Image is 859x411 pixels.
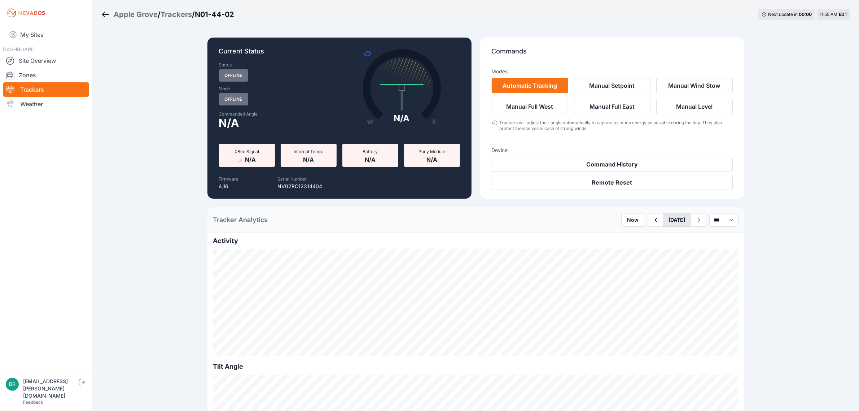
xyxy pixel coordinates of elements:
button: Automatic Tracking [492,78,568,93]
button: Manual Full East [574,99,650,114]
span: N/A [219,118,239,127]
a: My Sites [3,26,89,43]
h2: Activity [213,236,739,246]
a: Apple Grove [114,9,158,20]
div: Trackers will adjust their angle automatically to capture as much energy as possible during the d... [499,120,732,131]
a: Trackers [3,82,89,97]
div: N/A [394,113,410,124]
span: Battery [363,149,378,154]
span: EDT [839,12,847,17]
span: Pony Module [418,149,445,154]
button: Manual Wind Stow [656,78,733,93]
p: NV02RC12314404 [278,183,323,190]
div: [EMAIL_ADDRESS][PERSON_NAME][DOMAIN_NAME] [23,378,77,399]
h3: Device [492,147,733,154]
span: N/A [365,155,376,163]
label: Status [219,62,232,68]
h3: N01-44-02 [195,9,234,20]
span: Offline [219,69,248,82]
span: Internal Temp. [294,149,323,154]
h3: Modes [492,68,508,75]
button: Remote Reset [492,175,733,190]
button: Command History [492,157,733,172]
h2: Tilt Angle [213,362,739,372]
button: [DATE] [663,213,691,226]
button: Now [621,213,645,227]
a: Site Overview [3,53,89,68]
label: Commanded Angle [219,111,335,117]
h2: Tracker Analytics [213,215,268,225]
button: Manual Level [656,99,733,114]
span: XBee Signal [235,149,259,154]
label: Serial Number [278,176,307,182]
button: Manual Full West [492,99,568,114]
span: N/A [245,155,256,163]
nav: Breadcrumb [101,5,234,24]
span: / [192,9,195,20]
a: Zones [3,68,89,82]
span: DASHBOARD [3,46,35,52]
a: Weather [3,97,89,111]
span: Offline [219,93,248,105]
span: / [158,9,161,20]
p: Current Status [219,46,460,62]
label: Firmware [219,176,239,182]
label: Mode [219,86,231,92]
p: Commands [492,46,733,62]
img: Nevados [6,7,46,19]
span: N/A [426,155,437,163]
span: Next update in [768,12,798,17]
span: 11:55 AM [820,12,837,17]
button: Manual Setpoint [574,78,650,93]
div: 00 : 00 [799,12,812,17]
a: Feedback [23,399,43,405]
img: brayden.sanford@nevados.solar [6,378,19,391]
span: N/A [303,155,314,163]
a: Trackers [161,9,192,20]
p: 4.16 [219,183,239,190]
